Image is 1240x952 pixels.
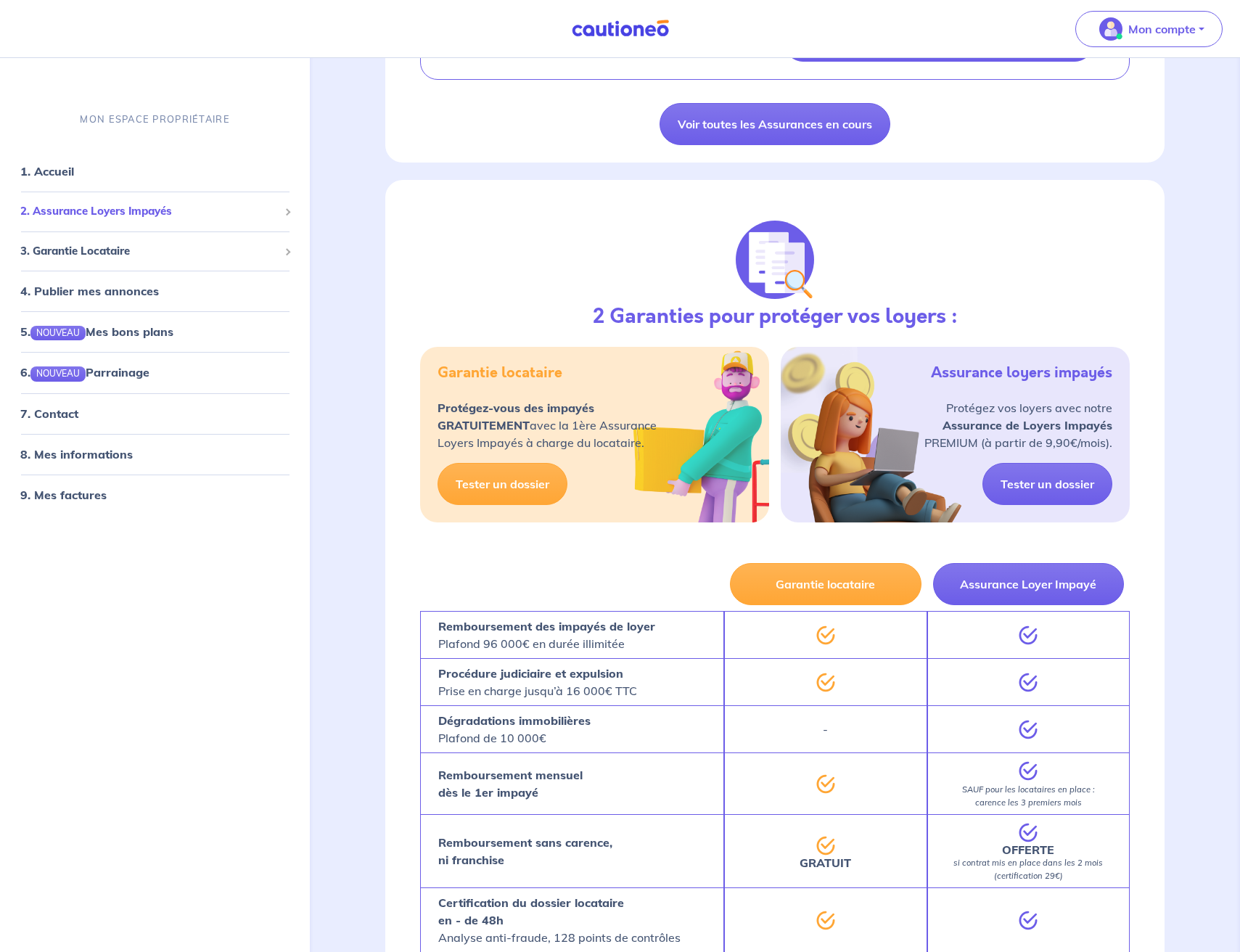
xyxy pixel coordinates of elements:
button: Assurance Loyer Impayé [933,563,1124,605]
img: illu_account_valid_menu.svg [1099,17,1122,41]
em: SAUF pour les locataires en place : carence les 3 premiers mois [962,784,1095,808]
img: Cautioneo [566,20,675,38]
strong: Remboursement des impayés de loyer [438,619,655,633]
strong: Certification du dossier locataire en - de 48h [438,895,624,927]
h5: Garantie locataire [438,364,562,382]
a: Voir toutes les Assurances en cours [660,103,890,145]
strong: OFFERTE [1002,842,1054,857]
a: 9. Mes factures [20,488,107,502]
h5: Assurance loyers impayés [931,364,1112,382]
h3: 2 Garanties pour protéger vos loyers : [593,305,958,329]
p: MON ESPACE PROPRIÉTAIRE [80,112,229,126]
strong: GRATUIT [800,855,851,870]
a: 1. Accueil [20,164,74,178]
a: Tester un dossier [438,463,567,505]
div: 5.NOUVEAUMes bons plans [6,317,304,346]
div: 9. Mes factures [6,480,304,509]
em: si contrat mis en place dans les 2 mois (certification 29€) [953,858,1103,881]
img: justif-loupe [736,221,814,299]
div: 4. Publier mes annonces [6,276,304,305]
div: 6.NOUVEAUParrainage [6,358,304,387]
div: 7. Contact [6,399,304,428]
div: 2. Assurance Loyers Impayés [6,197,304,226]
a: 4. Publier mes annonces [20,284,159,298]
p: Protégez vos loyers avec notre PREMIUM (à partir de 9,90€/mois). [924,399,1112,451]
strong: Remboursement mensuel dès le 1er impayé [438,768,583,800]
p: avec la 1ère Assurance Loyers Impayés à charge du locataire. [438,399,657,451]
strong: Assurance de Loyers Impayés [943,418,1112,432]
span: 3. Garantie Locataire [20,243,279,260]
strong: Procédure judiciaire et expulsion [438,666,623,681]
div: 8. Mes informations [6,440,304,469]
p: Mon compte [1128,20,1196,38]
p: Prise en charge jusqu’à 16 000€ TTC [438,665,637,699]
a: 6.NOUVEAUParrainage [20,366,149,380]
a: 7. Contact [20,406,78,421]
strong: Remboursement sans carence, ni franchise [438,835,612,867]
p: Plafond de 10 000€ [438,712,591,747]
strong: Dégradations immobilières [438,713,591,728]
div: 1. Accueil [6,157,304,186]
a: 8. Mes informations [20,447,133,461]
a: 5.NOUVEAUMes bons plans [20,324,173,339]
a: Tester un dossier [982,463,1112,505]
button: Garantie locataire [730,563,921,605]
p: Plafond 96 000€ en durée illimitée [438,617,655,652]
button: illu_account_valid_menu.svgMon compte [1075,11,1223,47]
p: Analyse anti-fraude, 128 points de contrôles [438,894,681,946]
span: 2. Assurance Loyers Impayés [20,203,279,220]
div: 3. Garantie Locataire [6,237,304,266]
div: - [724,705,927,752]
strong: Protégez-vous des impayés GRATUITEMENT [438,401,594,432]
